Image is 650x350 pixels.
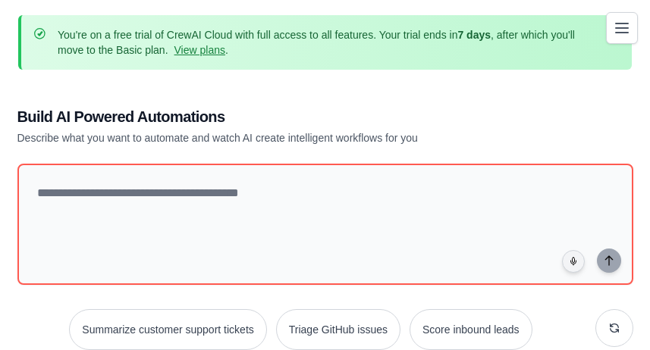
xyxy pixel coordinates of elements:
button: Summarize customer support tickets [69,309,266,350]
button: Click to speak your automation idea [562,250,585,273]
strong: 7 days [457,29,491,41]
h1: Build AI Powered Automations [17,106,527,127]
p: Describe what you want to automate and watch AI create intelligent workflows for you [17,130,527,145]
p: You're on a free trial of CrewAI Cloud with full access to all features. Your trial ends in , aft... [58,27,595,58]
button: Score inbound leads [410,309,532,350]
button: Get new suggestions [595,309,633,347]
button: Toggle navigation [606,12,638,44]
button: Triage GitHub issues [276,309,400,350]
a: View plans [174,44,225,56]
